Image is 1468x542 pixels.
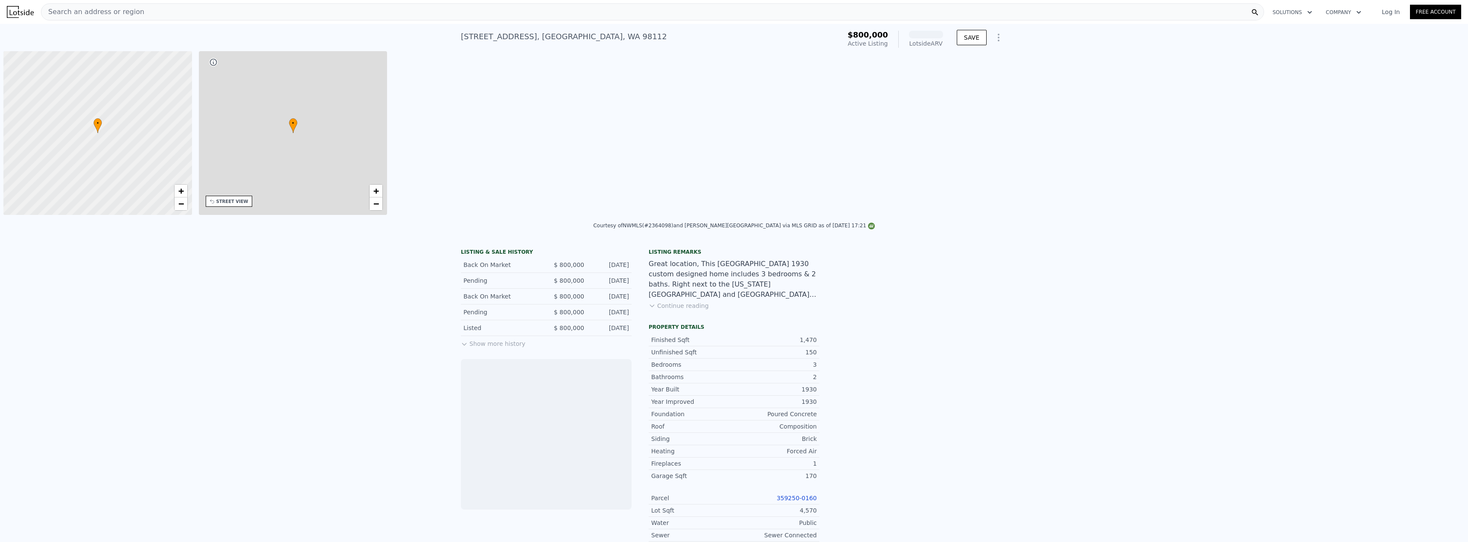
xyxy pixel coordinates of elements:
div: Composition [734,422,817,431]
div: Pending [463,308,539,316]
div: 1930 [734,397,817,406]
div: Listing remarks [649,249,819,255]
a: Zoom in [175,185,187,197]
div: [DATE] [591,324,629,332]
div: Year Built [651,385,734,394]
span: $ 800,000 [554,261,584,268]
div: Listed [463,324,539,332]
button: SAVE [957,30,987,45]
div: Garage Sqft [651,472,734,480]
button: Solutions [1266,5,1319,20]
a: 359250-0160 [777,495,817,501]
div: Forced Air [734,447,817,455]
div: Sewer Connected [734,531,817,539]
img: Lotside [7,6,34,18]
div: [DATE] [591,261,629,269]
div: [DATE] [591,308,629,316]
span: Search an address or region [41,7,144,17]
div: Lotside ARV [909,39,943,48]
div: 1930 [734,385,817,394]
div: 170 [734,472,817,480]
div: Heating [651,447,734,455]
div: Siding [651,435,734,443]
span: • [93,119,102,127]
span: $ 800,000 [554,309,584,316]
span: $800,000 [848,30,888,39]
div: 150 [734,348,817,357]
div: Pending [463,276,539,285]
span: − [373,198,379,209]
div: Public [734,519,817,527]
a: Zoom out [175,197,187,210]
div: Great location, This [GEOGRAPHIC_DATA] 1930 custom designed home includes 3 bedrooms & 2 baths. R... [649,259,819,300]
img: NWMLS Logo [868,223,875,229]
div: Poured Concrete [734,410,817,418]
button: Show more history [461,336,525,348]
img: Lotside [908,503,935,530]
div: Bathrooms [651,373,734,381]
div: Back On Market [463,261,539,269]
div: [STREET_ADDRESS] , [GEOGRAPHIC_DATA] , WA 98112 [461,31,667,43]
div: Roof [651,422,734,431]
a: Zoom out [370,197,382,210]
button: Continue reading [649,301,709,310]
span: $ 800,000 [554,293,584,300]
div: Finished Sqft [651,336,734,344]
div: Parcel [651,494,734,502]
div: Year Improved [651,397,734,406]
div: [DATE] [591,292,629,301]
button: Company [1319,5,1368,20]
div: 3 [734,360,817,369]
div: Lot Sqft [651,506,734,515]
div: 1 [734,459,817,468]
div: • [289,118,297,133]
div: LISTING & SALE HISTORY [461,249,632,257]
div: 1,470 [734,336,817,344]
button: Show Options [990,29,1007,46]
a: Log In [1372,8,1410,16]
a: Zoom in [370,185,382,197]
span: $ 800,000 [554,325,584,331]
span: • [289,119,297,127]
span: Active Listing [848,40,888,47]
div: Brick [734,435,817,443]
div: Foundation [651,410,734,418]
a: Free Account [1410,5,1461,19]
div: [DATE] [591,276,629,285]
div: STREET VIEW [216,198,248,205]
div: 4,570 [734,506,817,515]
div: 2 [734,373,817,381]
span: − [178,198,183,209]
span: + [178,185,183,196]
div: Property details [649,324,819,330]
div: Bedrooms [651,360,734,369]
div: Courtesy of NWMLS (#2364098) and [PERSON_NAME][GEOGRAPHIC_DATA] via MLS GRID as of [DATE] 17:21 [593,223,875,229]
div: Fireplaces [651,459,734,468]
div: Water [651,519,734,527]
div: • [93,118,102,133]
span: + [373,185,379,196]
div: Unfinished Sqft [651,348,734,357]
div: Sewer [651,531,734,539]
span: $ 800,000 [554,277,584,284]
div: Back On Market [463,292,539,301]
